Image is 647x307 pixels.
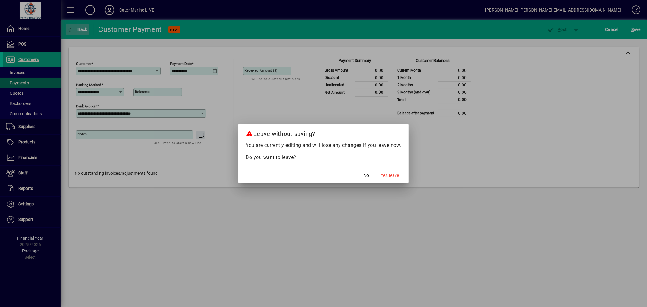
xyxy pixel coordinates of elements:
[238,124,409,141] h2: Leave without saving?
[356,170,376,181] button: No
[378,170,401,181] button: Yes, leave
[246,142,401,149] p: You are currently editing and will lose any changes if you leave now.
[381,172,399,179] span: Yes, leave
[363,172,369,179] span: No
[246,154,401,161] p: Do you want to leave?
